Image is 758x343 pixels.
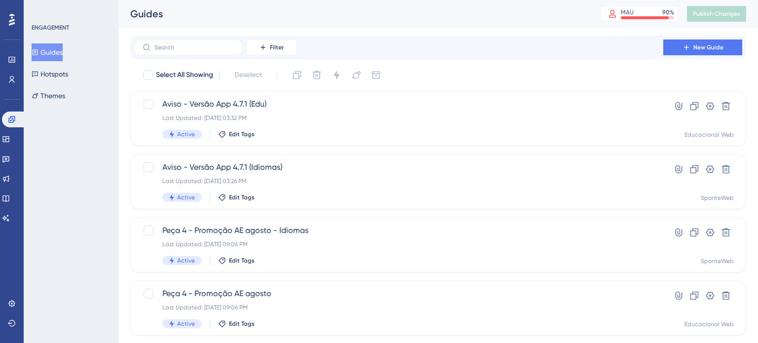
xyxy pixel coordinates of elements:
[684,320,734,328] div: Educacional Web
[693,10,740,18] span: Publish Changes
[162,240,635,248] div: Last Updated: [DATE] 09:06 PM
[621,8,634,16] div: MAU
[218,193,255,201] button: Edit Tags
[162,288,635,300] span: Peça 4 - Promoção AE agosto
[162,98,635,110] span: Aviso - Versão App 4.7.1 (Edu)
[162,225,635,236] span: Peça 4 - Promoção AE agosto - Idiomas
[662,8,674,16] div: 90 %
[684,131,734,139] div: Educacional Web
[218,320,255,328] button: Edit Tags
[162,177,635,185] div: Last Updated: [DATE] 03:26 PM
[229,257,255,265] span: Edit Tags
[218,130,255,138] button: Edit Tags
[229,320,255,328] span: Edit Tags
[218,257,255,265] button: Edit Tags
[162,304,635,311] div: Last Updated: [DATE] 09:06 PM
[177,257,195,265] span: Active
[226,66,271,84] button: Deselect
[162,161,635,173] span: Aviso - Versão App 4.7.1 (Idiomas)
[663,39,742,55] button: New Guide
[229,130,255,138] span: Edit Tags
[701,257,734,265] div: SponteWeb
[32,24,69,32] div: ENGAGEMENT
[234,69,262,81] span: Deselect
[229,193,255,201] span: Edit Tags
[32,43,63,61] button: Guides
[701,194,734,202] div: SponteWeb
[154,44,234,51] input: Search
[130,7,575,21] div: Guides
[32,65,68,83] button: Hotspots
[32,87,65,105] button: Themes
[270,43,284,51] span: Filter
[156,69,213,81] span: Select All Showing
[177,193,195,201] span: Active
[687,6,746,22] button: Publish Changes
[162,114,635,122] div: Last Updated: [DATE] 03:32 PM
[177,320,195,328] span: Active
[693,43,723,51] span: New Guide
[247,39,296,55] button: Filter
[177,130,195,138] span: Active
